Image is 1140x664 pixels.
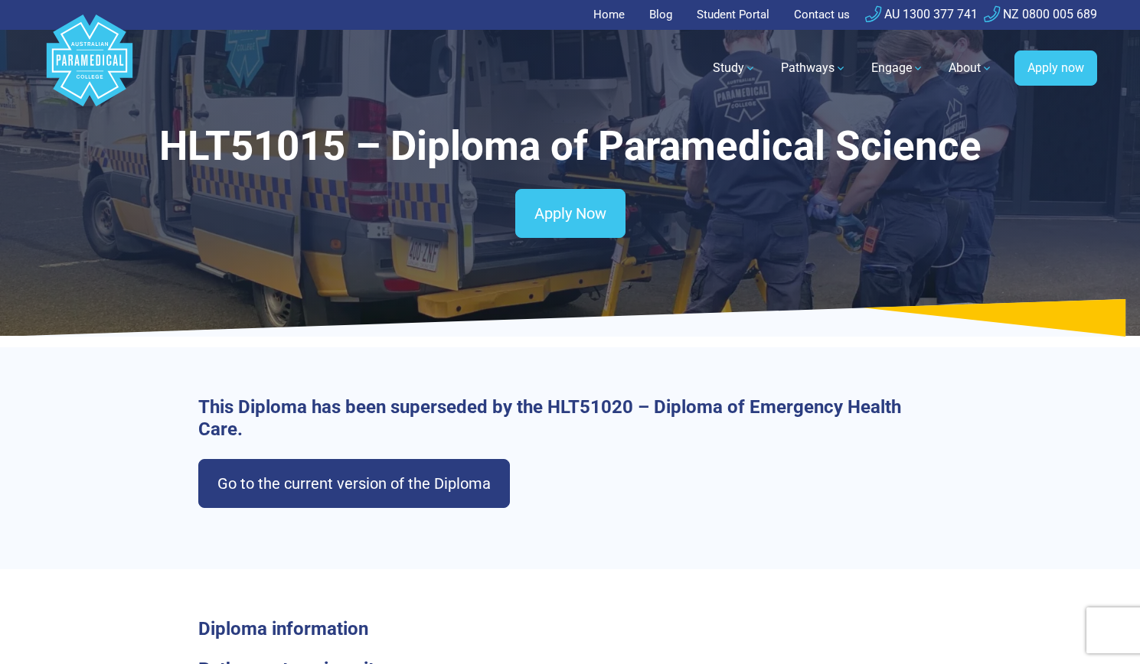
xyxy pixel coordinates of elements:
a: NZ 0800 005 689 [984,7,1097,21]
a: Study [704,47,766,90]
a: Apply Now [515,189,626,238]
a: Go to the current version of the Diploma [198,459,510,508]
a: Engage [862,47,933,90]
a: AU 1300 377 741 [865,7,978,21]
a: Pathways [772,47,856,90]
a: Apply now [1014,50,1097,86]
h3: Diploma information [198,618,942,640]
h1: HLT51015 – Diploma of Paramedical Science [122,122,1018,171]
a: Australian Paramedical College [44,30,136,107]
h3: This Diploma has been superseded by the HLT51020 – Diploma of Emergency Health Care. [198,396,942,441]
a: About [939,47,1002,90]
